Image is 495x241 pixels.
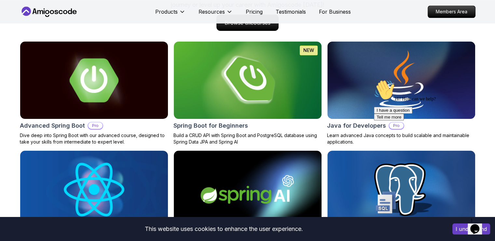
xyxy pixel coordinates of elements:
[155,8,186,21] button: Products
[3,37,33,44] button: Tell me more
[155,8,178,16] p: Products
[468,215,488,235] iframe: chat widget
[20,41,168,145] a: Advanced Spring Boot cardAdvanced Spring BootProDive deep into Spring Boot with our advanced cour...
[319,8,351,16] a: For Business
[276,8,306,16] a: Testimonials
[246,8,263,16] a: Pricing
[173,121,248,130] h2: Spring Boot for Beginners
[428,6,475,18] a: Members Area
[20,132,168,145] p: Dive deep into Spring Boot with our advanced course, designed to take your skills from intermedia...
[452,223,490,235] button: Accept cookies
[173,132,322,145] p: Build a CRUD API with Spring Boot and PostgreSQL database using Spring Data JPA and Spring AI
[327,42,475,119] img: Java for Developers card
[173,41,322,145] a: Spring Boot for Beginners cardNEWSpring Boot for BeginnersBuild a CRUD API with Spring Boot and P...
[327,121,386,130] h2: Java for Developers
[20,42,168,119] img: Advanced Spring Boot card
[3,3,23,23] img: :wave:
[303,47,314,54] p: NEW
[199,8,225,16] p: Resources
[327,132,475,145] p: Learn advanced Java concepts to build scalable and maintainable applications.
[174,42,322,119] img: Spring Boot for Beginners card
[327,151,475,228] img: SQL and Databases Fundamentals card
[174,151,322,228] img: Spring AI card
[5,222,443,236] div: This website uses cookies to enhance the user experience.
[20,121,85,130] h2: Advanced Spring Boot
[3,30,41,37] button: I have a question
[20,151,168,228] img: React JS Developer Guide card
[199,8,233,21] button: Resources
[371,77,488,212] iframe: chat widget
[3,3,120,44] div: 👋Hi! How can we help?I have a questionTell me more
[327,41,475,145] a: Java for Developers cardJava for DevelopersProLearn advanced Java concepts to build scalable and ...
[88,122,103,129] p: Pro
[3,19,64,24] span: Hi! How can we help?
